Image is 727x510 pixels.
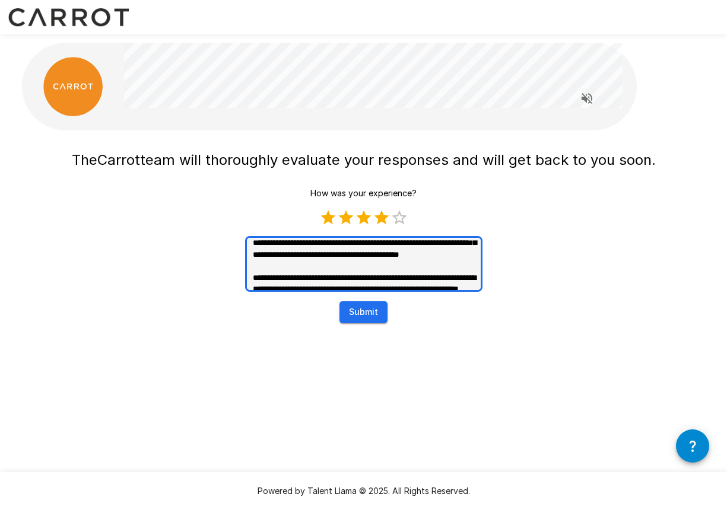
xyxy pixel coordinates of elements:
[97,151,140,168] span: Carrot
[339,301,388,323] button: Submit
[72,151,97,168] span: The
[43,57,103,116] img: carrot_logo.png
[310,187,417,199] p: How was your experience?
[575,87,599,110] button: Read questions aloud
[14,485,713,497] p: Powered by Talent Llama © 2025. All Rights Reserved.
[140,151,656,168] span: team will thoroughly evaluate your responses and will get back to you soon.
